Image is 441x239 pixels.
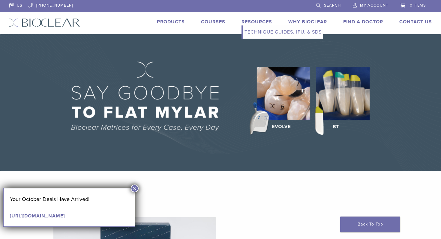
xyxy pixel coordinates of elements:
a: Technique Guides, IFU, & SDS [243,25,323,39]
a: Resources [241,19,272,25]
a: Contact Us [399,19,432,25]
a: Find A Doctor [343,19,383,25]
span: My Account [360,3,388,8]
span: 0 items [410,3,426,8]
a: Why Bioclear [288,19,327,25]
p: Your October Deals Have Arrived! [10,195,128,204]
a: Courses [201,19,225,25]
a: Back To Top [340,217,400,232]
img: Bioclear [9,18,80,27]
button: Close [131,184,139,192]
span: Search [324,3,341,8]
a: Products [157,19,185,25]
a: [URL][DOMAIN_NAME] [10,213,65,219]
